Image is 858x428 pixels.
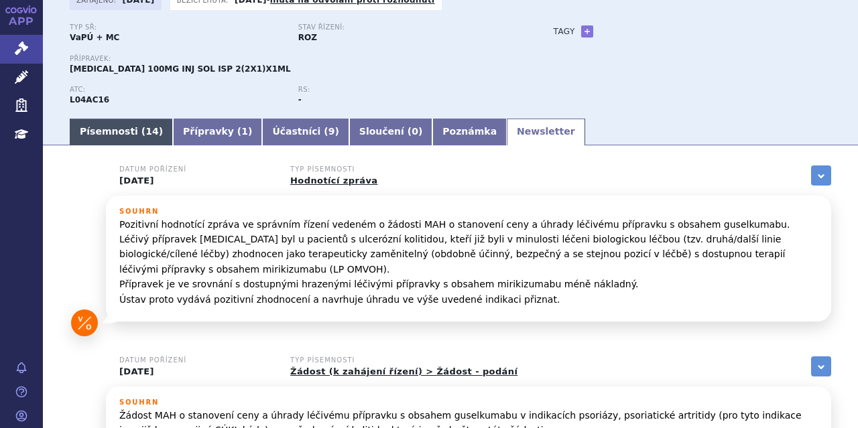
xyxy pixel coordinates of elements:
[70,55,527,63] p: Přípravek:
[349,119,432,145] a: Sloučení (0)
[290,366,517,376] a: Žádost (k zahájení řízení) > Žádost - podání
[173,119,262,145] a: Přípravky (1)
[119,399,818,407] h3: Souhrn
[119,208,818,216] h3: Souhrn
[70,95,109,104] strong: GUSELKUMAB
[119,366,273,377] p: [DATE]
[290,165,444,173] h3: Typ písemnosti
[554,23,575,40] h3: Tagy
[811,356,831,376] a: zobrazit vše
[328,126,335,137] span: 9
[298,86,513,94] p: RS:
[70,33,119,42] strong: VaPÚ + MC
[70,86,285,94] p: ATC:
[145,126,158,137] span: 14
[119,175,273,186] p: [DATE]
[298,33,317,42] strong: ROZ
[412,126,418,137] span: 0
[581,25,593,38] a: +
[70,23,285,31] p: Typ SŘ:
[119,217,818,307] p: Pozitivní hodnotící zpráva ve správním řízení vedeném o žádosti MAH o stanovení ceny a úhrady léč...
[811,165,831,186] a: zobrazit vše
[298,23,513,31] p: Stav řízení:
[70,64,291,74] span: [MEDICAL_DATA] 100MG INJ SOL ISP 2(2X1)X1ML
[262,119,349,145] a: Účastníci (9)
[432,119,507,145] a: Poznámka
[507,119,585,145] a: Newsletter
[298,95,302,104] strong: -
[70,119,173,145] a: Písemnosti (14)
[290,175,377,186] a: Hodnotící zpráva
[290,356,517,364] h3: Typ písemnosti
[241,126,248,137] span: 1
[119,356,273,364] h3: Datum pořízení
[119,165,273,173] h3: Datum pořízení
